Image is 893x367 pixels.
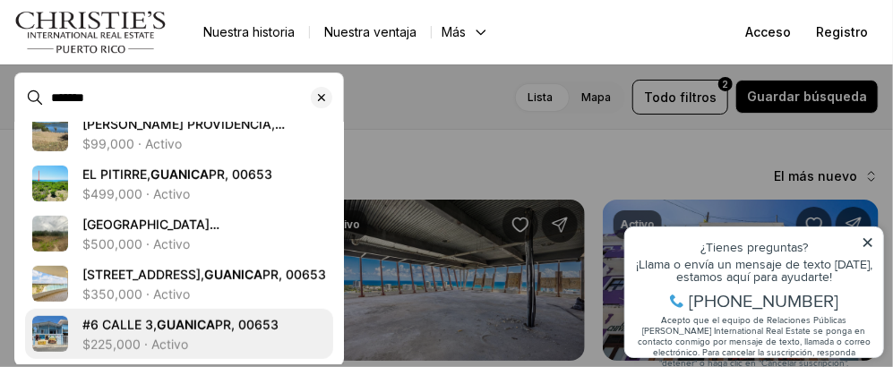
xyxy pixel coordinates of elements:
[215,316,279,331] font: PR, 00653
[734,14,802,50] button: Acceso
[25,107,333,158] a: Ver detalles: SALINAS PROVIDENCIA, CALLE C BLOQ. A-7-A
[262,266,326,281] font: PR, 00653
[82,316,157,331] font: #6 CALLE 3,
[805,14,879,50] button: Registro
[745,24,791,39] font: Acceso
[25,258,333,308] a: Ver detalles: Calle Barcaza CALLE BARCAZA #905
[82,336,188,351] font: $225,000 · Activo
[189,20,309,45] a: Nuestra historia
[310,20,431,45] a: Nuestra ventaja
[21,55,257,85] font: ¡Llama o envía un mensaje de texto [DATE], estamos aquí para ayudarte!
[25,308,333,358] a: Ver detalles: #6 CALLE 3
[25,208,333,258] a: Ver detalles: SAN JACINTO
[442,24,467,39] font: Más
[157,316,215,331] font: GUANICA
[82,266,204,281] font: [STREET_ADDRESS],
[82,286,190,301] font: $350,000 · Activo
[324,24,416,39] font: Nuestra ventaja
[150,166,209,181] font: GUANICA
[73,87,223,113] font: [PHONE_NUMBER]
[14,11,167,54] img: logo
[82,216,219,249] font: [GEOGRAPHIC_DATA][PERSON_NAME],
[82,235,190,251] font: $500,000 · Activo
[82,185,190,201] font: $499,000 · Activo
[82,135,182,150] font: $99,000 · Activo
[25,158,333,208] a: Ver detalles: EL PITIRRE
[204,266,262,281] font: GUANICA
[432,20,500,45] button: Más
[82,166,150,181] font: EL PITIRRE,
[816,24,868,39] font: Registro
[85,38,193,55] font: ¿Tienes preguntas?
[22,113,255,168] font: Acepto que el equipo de Relaciones Públicas [PERSON_NAME] International Real Estate se ponga en c...
[311,73,343,122] button: Borrar entrada de búsqueda
[203,24,295,39] font: Nuestra historia
[209,166,272,181] font: PR, 00653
